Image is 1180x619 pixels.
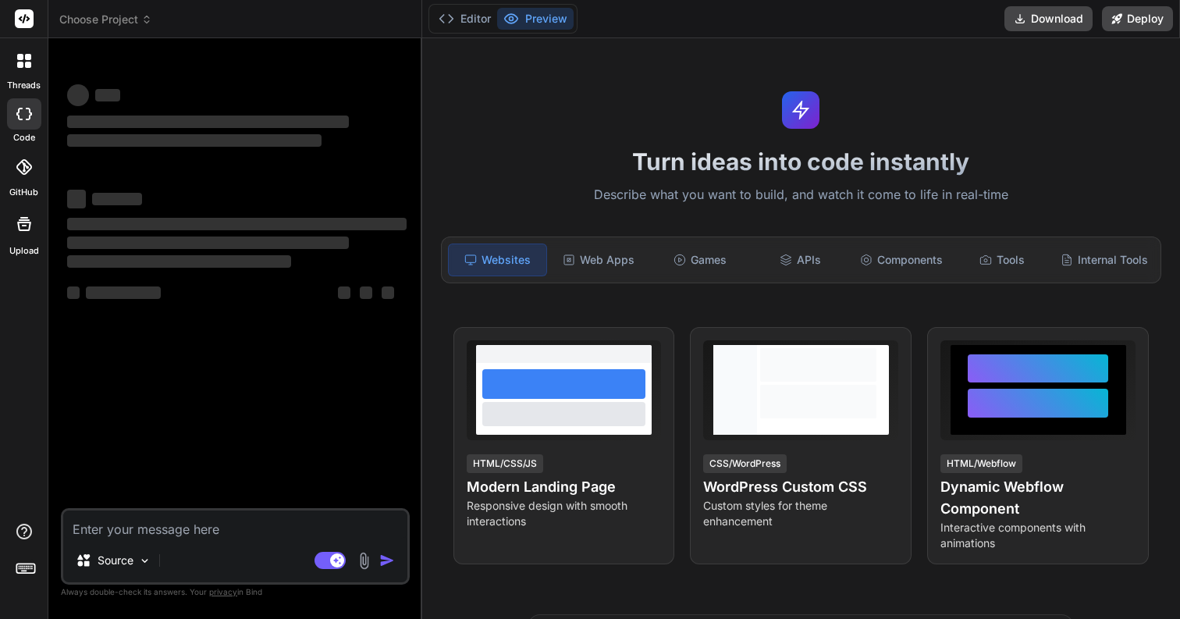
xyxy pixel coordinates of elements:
[954,244,1051,276] div: Tools
[9,244,39,258] label: Upload
[67,218,407,230] span: ‌
[940,454,1022,473] div: HTML/Webflow
[467,454,543,473] div: HTML/CSS/JS
[98,553,133,568] p: Source
[550,244,648,276] div: Web Apps
[448,244,547,276] div: Websites
[61,585,410,599] p: Always double-check its answers. Your in Bind
[355,552,373,570] img: attachment
[467,476,662,498] h4: Modern Landing Page
[67,286,80,299] span: ‌
[382,286,394,299] span: ‌
[138,554,151,567] img: Pick Models
[67,255,291,268] span: ‌
[7,79,41,92] label: threads
[9,186,38,199] label: GitHub
[92,193,142,205] span: ‌
[1004,6,1093,31] button: Download
[67,134,322,147] span: ‌
[703,454,787,473] div: CSS/WordPress
[338,286,350,299] span: ‌
[13,131,35,144] label: code
[1102,6,1173,31] button: Deploy
[209,587,237,596] span: privacy
[67,116,349,128] span: ‌
[940,476,1136,520] h4: Dynamic Webflow Component
[703,476,898,498] h4: WordPress Custom CSS
[703,498,898,529] p: Custom styles for theme enhancement
[360,286,372,299] span: ‌
[432,148,1171,176] h1: Turn ideas into code instantly
[67,84,89,106] span: ‌
[67,237,349,249] span: ‌
[379,553,395,568] img: icon
[432,8,497,30] button: Editor
[1054,244,1154,276] div: Internal Tools
[497,8,574,30] button: Preview
[67,190,86,208] span: ‌
[853,244,951,276] div: Components
[432,185,1171,205] p: Describe what you want to build, and watch it come to life in real-time
[467,498,662,529] p: Responsive design with smooth interactions
[59,12,152,27] span: Choose Project
[752,244,849,276] div: APIs
[940,520,1136,551] p: Interactive components with animations
[95,89,120,101] span: ‌
[86,286,161,299] span: ‌
[651,244,748,276] div: Games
